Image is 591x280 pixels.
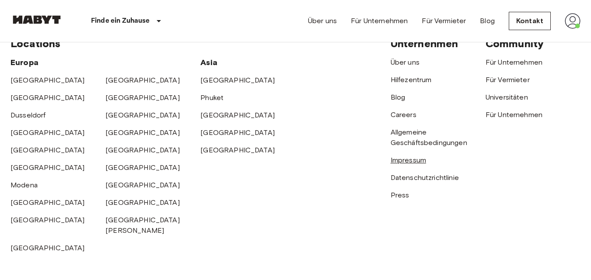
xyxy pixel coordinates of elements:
[105,146,180,154] a: [GEOGRAPHIC_DATA]
[391,93,406,101] a: Blog
[105,216,180,235] a: [GEOGRAPHIC_DATA][PERSON_NAME]
[351,16,408,26] a: Für Unternehmen
[486,37,544,50] span: Community
[200,146,275,154] a: [GEOGRAPHIC_DATA]
[10,58,38,67] span: Europa
[10,163,85,172] a: [GEOGRAPHIC_DATA]
[565,13,581,29] img: avatar
[105,93,180,102] a: [GEOGRAPHIC_DATA]
[391,111,416,119] a: Careers
[308,16,337,26] a: Über uns
[10,76,85,84] a: [GEOGRAPHIC_DATA]
[486,111,542,119] a: Für Unternehmen
[391,156,426,164] a: Impressum
[486,58,542,66] a: Für Unternehmen
[105,111,180,119] a: [GEOGRAPHIC_DATA]
[391,76,432,84] a: Hilfezentrum
[200,111,275,119] a: [GEOGRAPHIC_DATA]
[509,12,551,30] a: Kontakt
[422,16,466,26] a: Für Vermieter
[105,128,180,137] a: [GEOGRAPHIC_DATA]
[10,128,85,137] a: [GEOGRAPHIC_DATA]
[91,16,150,26] p: Finde ein Zuhause
[105,163,180,172] a: [GEOGRAPHIC_DATA]
[10,111,46,119] a: Dusseldorf
[391,58,420,66] a: Über uns
[200,76,275,84] a: [GEOGRAPHIC_DATA]
[105,76,180,84] a: [GEOGRAPHIC_DATA]
[105,181,180,189] a: [GEOGRAPHIC_DATA]
[391,37,458,50] span: Unternehmen
[391,191,409,199] a: Press
[391,173,459,182] a: Datenschutzrichtlinie
[486,76,530,84] a: Für Vermieter
[10,216,85,224] a: [GEOGRAPHIC_DATA]
[10,244,85,252] a: [GEOGRAPHIC_DATA]
[200,58,217,67] span: Asia
[10,15,63,24] img: Habyt
[486,93,528,101] a: Universitäten
[200,128,275,137] a: [GEOGRAPHIC_DATA]
[200,93,224,102] a: Phuket
[10,181,38,189] a: Modena
[105,198,180,207] a: [GEOGRAPHIC_DATA]
[10,198,85,207] a: [GEOGRAPHIC_DATA]
[391,128,467,147] a: Allgemeine Geschäftsbedingungen
[10,93,85,102] a: [GEOGRAPHIC_DATA]
[10,146,85,154] a: [GEOGRAPHIC_DATA]
[480,16,495,26] a: Blog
